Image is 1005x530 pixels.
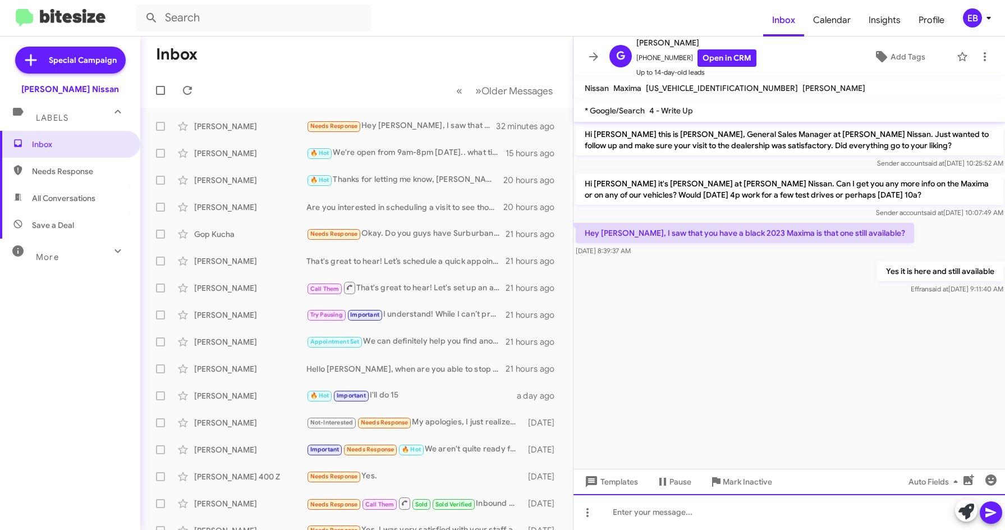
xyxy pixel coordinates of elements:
span: Appointment Set [310,338,360,345]
span: Important [310,446,339,453]
div: [PERSON_NAME] [194,175,306,186]
a: Profile [910,4,953,36]
div: [PERSON_NAME] [194,336,306,348]
span: Calendar [804,4,860,36]
span: Inbox [32,139,127,150]
div: [PERSON_NAME] [194,444,306,455]
span: said at [928,285,948,293]
span: said at [924,159,944,167]
input: Search [136,4,371,31]
span: Auto Fields [908,472,962,492]
span: 🔥 Hot [402,446,421,453]
span: Call Them [310,285,339,293]
span: Older Messages [481,85,553,97]
span: 🔥 Hot [310,392,329,399]
span: Templates [582,472,638,492]
span: Sender account [DATE] 10:07:49 AM [875,208,1003,217]
div: [PERSON_NAME] Nissan [21,84,119,95]
span: Pause [669,472,691,492]
span: Sold Verified [435,501,472,508]
span: 4 - Write Up [649,106,693,116]
div: 15 hours ago [506,148,564,159]
span: [DATE] 8:39:37 AM [576,246,631,255]
a: Insights [860,4,910,36]
span: Call Them [365,501,394,508]
span: [PERSON_NAME] [636,36,756,49]
span: Maxima [613,83,641,93]
span: [PERSON_NAME] [802,83,865,93]
button: Templates [573,472,647,492]
span: Effran [DATE] 9:11:40 AM [910,285,1003,293]
div: Hello [PERSON_NAME], when are you able to stop in for me to see your Mercedes ? [306,363,506,374]
span: Mark Inactive [723,472,772,492]
div: 32 minutes ago [497,121,564,132]
span: Important [350,311,379,318]
div: [PERSON_NAME] [194,202,306,213]
span: Add Tags [891,47,925,67]
button: Auto Fields [900,472,971,492]
div: [PERSON_NAME] 400 Z [194,471,306,482]
span: Needs Response [32,166,127,177]
span: Special Campaign [49,54,117,66]
span: G [616,47,625,65]
div: [PERSON_NAME] [194,390,306,401]
button: Pause [647,472,700,492]
div: Hey [PERSON_NAME], I saw that you have a black 2023 Maxima is that one still available? [306,120,497,132]
div: [PERSON_NAME] [194,417,306,428]
span: Needs Response [361,419,409,426]
span: Needs Response [347,446,394,453]
a: Special Campaign [15,47,126,74]
div: Are you interested in scheduling a visit to see those SL models with bench seats? I can help you ... [306,202,503,213]
span: said at [923,208,943,217]
button: EB [953,8,993,28]
div: That's great to hear! Let's set up an appointment to discuss the details and evaluate your Kicks.... [306,281,506,295]
div: [PERSON_NAME] [194,148,306,159]
span: All Conversations [32,193,95,204]
div: Inbound Call [306,496,524,510]
div: We aren't quite ready for the financial commitment yet. We are preparing for when our car no long... [306,443,524,456]
div: [PERSON_NAME] [194,309,306,321]
span: * Google/Search [585,106,645,116]
div: I understand! While I can’t provide any specific prices, I encourage you to bring your Rogue in f... [306,308,506,321]
span: Needs Response [310,473,358,480]
div: 21 hours ago [506,363,564,374]
div: My apologies, I just realized I never hit send on this. [306,416,524,429]
button: Previous [449,79,469,102]
div: [DATE] [524,444,563,455]
span: « [456,84,462,98]
span: Up to 14-day-old leads [636,67,756,78]
div: 21 hours ago [506,255,564,267]
div: [DATE] [524,417,563,428]
button: Add Tags [847,47,951,67]
p: Hi [PERSON_NAME] it's [PERSON_NAME] at [PERSON_NAME] Nissan. Can I get you any more info on the M... [576,173,1003,205]
div: 21 hours ago [506,336,564,348]
div: We can definitely help you find another vehicle.. When are you able to stop in with your Murano ? [306,335,506,348]
div: Yes. [306,470,524,483]
div: [PERSON_NAME] [194,363,306,374]
span: [PHONE_NUMBER] [636,49,756,67]
span: Try Pausing [310,311,343,318]
div: [DATE] [524,471,563,482]
button: Mark Inactive [700,472,781,492]
div: 21 hours ago [506,229,564,240]
span: Needs Response [310,230,358,237]
div: That's great to hear! Let’s schedule a quick appointment for an inspection. When would be a good ... [306,255,506,267]
span: 🔥 Hot [310,149,329,157]
span: Sold [415,501,428,508]
div: 20 hours ago [503,202,564,213]
span: Not-Interested [310,419,354,426]
div: Okay. Do you guys have Surburban, GMC Yukon XL or Lincoln Navigator available for sale? [306,227,506,240]
span: » [475,84,481,98]
div: [PERSON_NAME] [194,121,306,132]
span: More [36,252,59,262]
div: [PERSON_NAME] [194,498,306,509]
div: We're open from 9am-8pm [DATE].. what time can you make it by ? [306,147,506,159]
div: I'll do 15 [306,389,517,402]
a: Inbox [763,4,804,36]
h1: Inbox [156,45,198,63]
div: Thanks for letting me know, [PERSON_NAME]! I’ll coordinate with [PERSON_NAME] so we’re on the sam... [306,173,503,186]
div: [DATE] [524,498,563,509]
p: Hey [PERSON_NAME], I saw that you have a black 2023 Maxima is that one still available? [576,223,914,243]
